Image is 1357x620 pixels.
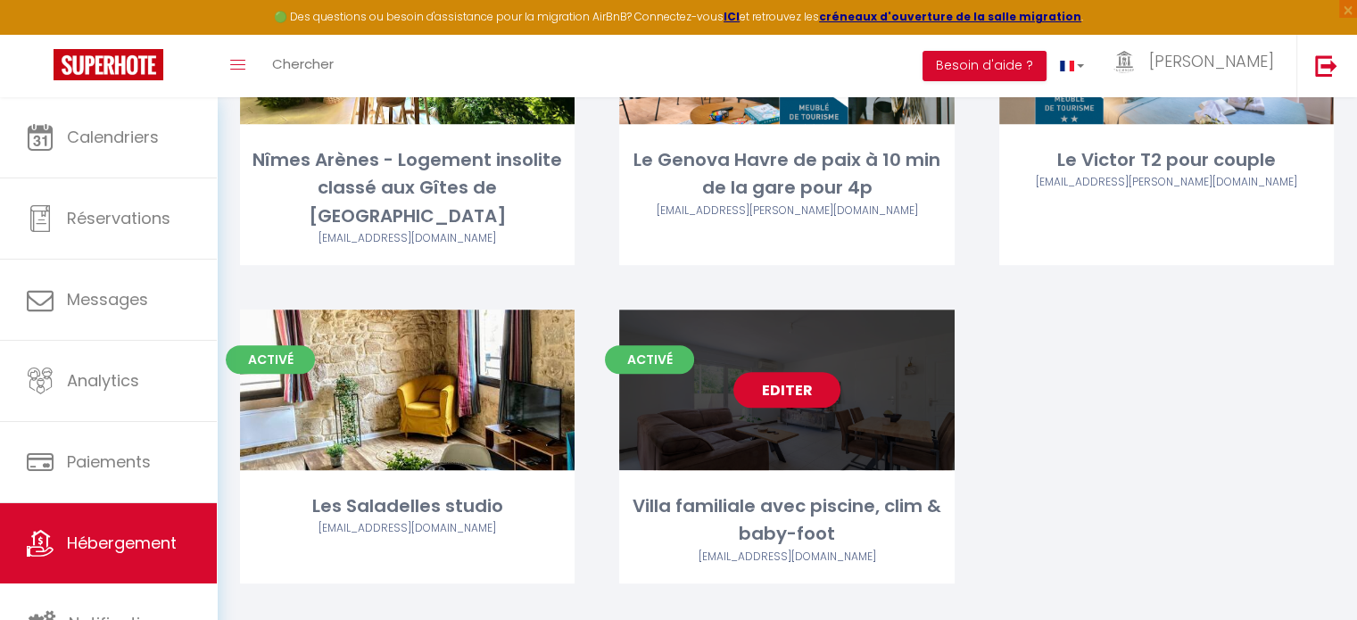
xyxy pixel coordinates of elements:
button: Besoin d'aide ? [923,51,1047,81]
div: Airbnb [240,230,575,247]
iframe: Chat [1281,540,1344,607]
a: Editer [733,372,840,408]
span: Hébergement [67,532,177,554]
span: Réservations [67,207,170,229]
div: Airbnb [999,174,1334,191]
div: Villa familiale avec piscine, clim & baby-foot [619,492,954,549]
div: Nîmes Arènes - Logement insolite classé aux Gîtes de [GEOGRAPHIC_DATA] [240,146,575,230]
span: Activé [605,345,694,374]
a: ICI [724,9,740,24]
span: Analytics [67,369,139,392]
span: [PERSON_NAME] [1149,50,1274,72]
span: Activé [226,345,315,374]
a: créneaux d'ouverture de la salle migration [819,9,1081,24]
span: Chercher [272,54,334,73]
div: Airbnb [240,520,575,537]
button: Ouvrir le widget de chat LiveChat [14,7,68,61]
div: Airbnb [619,203,954,219]
img: Super Booking [54,49,163,80]
div: Le Victor T2 pour couple [999,146,1334,174]
img: ... [1111,51,1138,73]
a: Chercher [259,35,347,97]
a: ... [PERSON_NAME] [1097,35,1296,97]
span: Messages [67,288,148,310]
span: Paiements [67,451,151,473]
div: Le Genova Havre de paix à 10 min de la gare pour 4p [619,146,954,203]
span: Calendriers [67,126,159,148]
img: logout [1315,54,1337,77]
div: Airbnb [619,549,954,566]
div: Les Saladelles studio [240,492,575,520]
